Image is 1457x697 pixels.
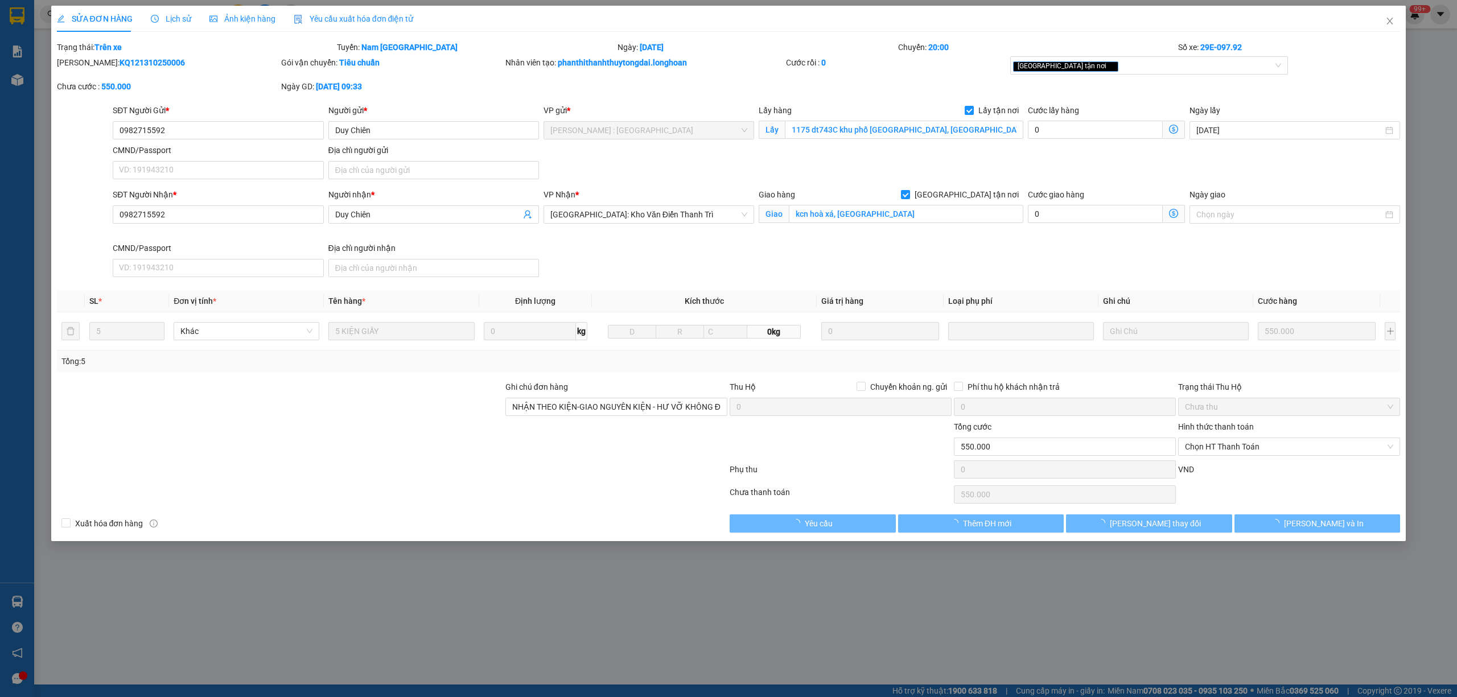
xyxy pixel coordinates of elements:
div: Địa chỉ người nhận [328,242,539,254]
div: Ngày GD: [281,80,503,93]
button: [PERSON_NAME] và In [1234,514,1401,533]
span: Cước hàng [1258,296,1297,306]
div: VP gửi [544,104,754,117]
input: Cước giao hàng [1028,205,1163,223]
div: Địa chỉ người gửi [328,144,539,156]
span: Giá trị hàng [821,296,863,306]
input: Cước lấy hàng [1028,121,1163,139]
input: 0 [1258,322,1376,340]
span: Yêu cầu [805,517,833,530]
b: [DATE] [640,43,664,52]
label: Cước lấy hàng [1028,106,1079,115]
button: [PERSON_NAME] thay đổi [1066,514,1232,533]
span: loading [950,519,963,527]
span: Yêu cầu xuất hóa đơn điện tử [294,14,414,23]
b: KQ121310250006 [120,58,185,67]
span: loading [792,519,805,527]
span: [PERSON_NAME] thay đổi [1110,517,1201,530]
input: R [656,325,704,339]
span: picture [209,15,217,23]
b: 550.000 [101,82,131,91]
span: Thu Hộ [730,382,756,391]
span: Chuyển khoản ng. gửi [866,381,952,393]
input: VD: Bàn, Ghế [328,322,474,340]
div: CMND/Passport [113,144,323,156]
b: 29E-097.92 [1200,43,1242,52]
span: Lịch sử [151,14,191,23]
span: [GEOGRAPHIC_DATA] tận nơi [1013,61,1118,72]
input: Địa chỉ của người gửi [328,161,539,179]
div: Nhân viên tạo: [505,56,784,69]
span: Tên hàng [328,296,365,306]
span: SỬA ĐƠN HÀNG [57,14,133,23]
span: [PERSON_NAME] và In [1284,517,1364,530]
button: Thêm ĐH mới [898,514,1064,533]
span: Xuất hóa đơn hàng [71,517,148,530]
div: Tổng: 5 [61,355,562,368]
div: Chưa thanh toán [728,486,953,506]
div: Ngày: [616,41,897,53]
span: user-add [523,210,532,219]
span: close [1108,63,1114,69]
span: kg [576,322,587,340]
div: Người gửi [328,104,539,117]
span: Ảnh kiện hàng [209,14,275,23]
button: Close [1374,6,1406,38]
div: Trạng thái: [56,41,336,53]
div: Phụ thu [728,463,953,483]
div: SĐT Người Nhận [113,188,323,201]
span: Kích thước [685,296,724,306]
span: clock-circle [151,15,159,23]
div: Trạng thái Thu Hộ [1178,381,1400,393]
b: Nam [GEOGRAPHIC_DATA] [361,43,458,52]
input: Ngày lấy [1196,124,1383,137]
input: Ghi chú đơn hàng [505,398,727,416]
label: Ghi chú đơn hàng [505,382,568,391]
button: delete [61,322,80,340]
span: loading [1271,519,1284,527]
span: Phí thu hộ khách nhận trả [963,381,1064,393]
span: loading [1097,519,1110,527]
span: Hồ Chí Minh : Kho Quận 12 [550,122,747,139]
span: Hà Nội: Kho Văn Điển Thanh Trì [550,206,747,223]
label: Cước giao hàng [1028,190,1084,199]
div: Số xe: [1177,41,1401,53]
span: Lấy tận nơi [974,104,1023,117]
input: Lấy tận nơi [785,121,1023,139]
button: plus [1385,322,1396,340]
b: Tiêu chuẩn [339,58,380,67]
span: Giao [759,205,789,223]
div: Cước rồi : [786,56,1008,69]
label: Ngày lấy [1190,106,1220,115]
input: Địa chỉ của người nhận [328,259,539,277]
input: D [608,325,656,339]
div: Tuyến: [336,41,616,53]
span: Tổng cước [954,422,991,431]
span: SL [89,296,98,306]
th: Loại phụ phí [944,290,1098,312]
span: Chưa thu [1185,398,1393,415]
span: Định lượng [515,296,555,306]
div: Chuyến: [897,41,1178,53]
input: Ngày giao [1196,208,1383,221]
span: Đơn vị tính [174,296,216,306]
div: [PERSON_NAME]: [57,56,279,69]
label: Ngày giao [1190,190,1225,199]
b: 0 [821,58,826,67]
span: info-circle [150,519,158,527]
span: Chọn HT Thanh Toán [1185,438,1393,455]
input: 0 [821,322,939,340]
input: Giao tận nơi [789,205,1023,223]
button: Yêu cầu [730,514,896,533]
img: icon [294,15,303,24]
span: Lấy hàng [759,106,792,115]
span: VND [1178,465,1194,474]
input: Ghi Chú [1103,322,1249,340]
b: 20:00 [928,43,949,52]
th: Ghi chú [1098,290,1253,312]
span: [GEOGRAPHIC_DATA] tận nơi [910,188,1023,201]
span: 0kg [747,325,801,339]
span: Giao hàng [759,190,795,199]
label: Hình thức thanh toán [1178,422,1254,431]
span: Thêm ĐH mới [963,517,1011,530]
